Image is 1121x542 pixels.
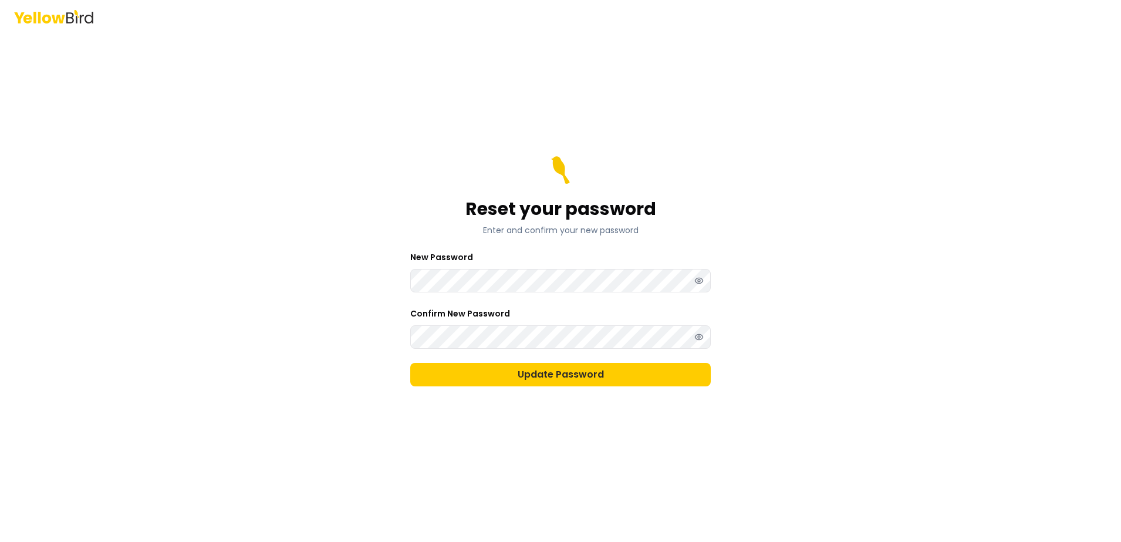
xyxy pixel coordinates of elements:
button: Show password [687,269,711,292]
label: New Password [410,251,473,263]
button: Show password [687,325,711,349]
p: Enter and confirm your new password [465,224,656,236]
button: Update Password [410,363,711,386]
h1: Reset your password [465,198,656,220]
label: Confirm New Password [410,308,510,319]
